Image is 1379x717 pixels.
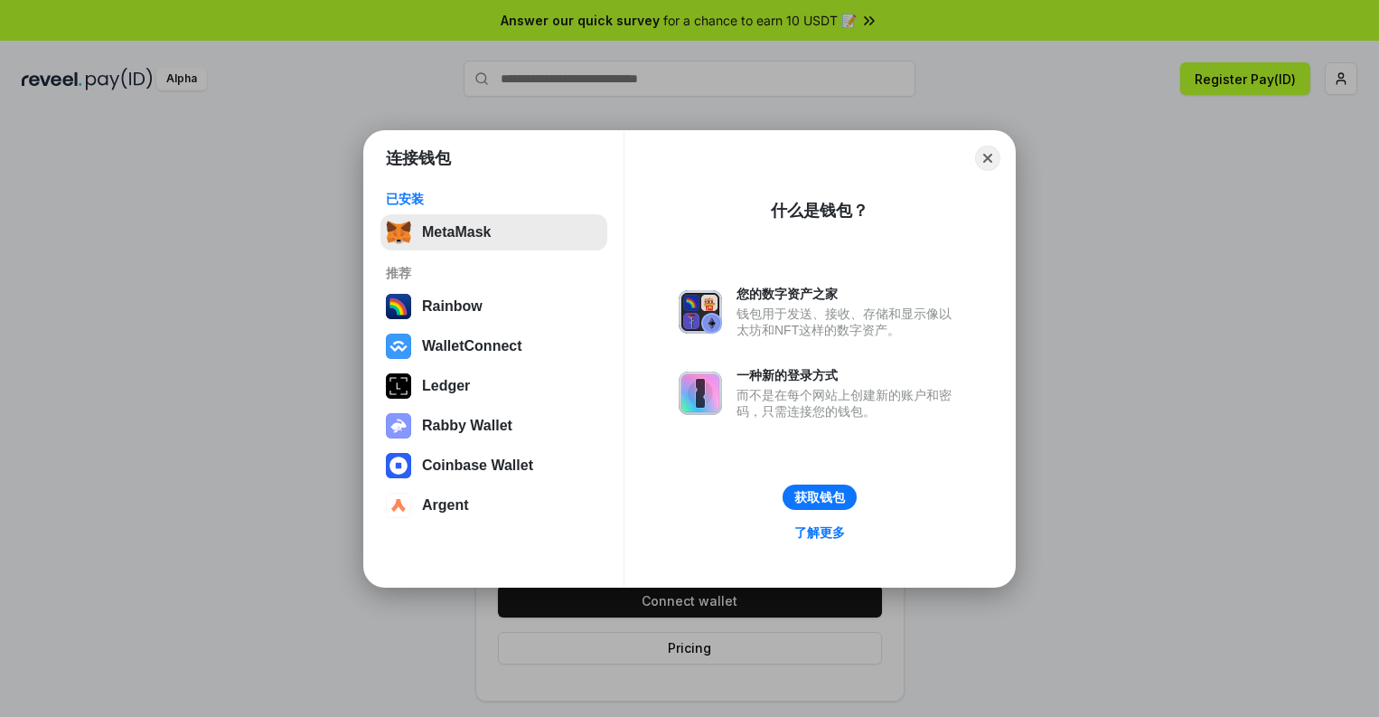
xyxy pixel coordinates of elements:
img: svg+xml,%3Csvg%20width%3D%2228%22%20height%3D%2228%22%20viewBox%3D%220%200%2028%2028%22%20fill%3D... [386,453,411,478]
div: Rabby Wallet [422,418,512,434]
div: 您的数字资产之家 [736,286,961,302]
div: 推荐 [386,265,602,281]
div: 获取钱包 [794,489,845,505]
div: 什么是钱包？ [771,200,868,222]
div: Rainbow [422,298,483,315]
img: svg+xml,%3Csvg%20width%3D%2228%22%20height%3D%2228%22%20viewBox%3D%220%200%2028%2028%22%20fill%3D... [386,493,411,518]
button: Rainbow [380,288,607,325]
div: WalletConnect [422,338,522,354]
img: svg+xml,%3Csvg%20width%3D%22120%22%20height%3D%22120%22%20viewBox%3D%220%200%20120%20120%22%20fil... [386,294,411,319]
button: MetaMask [380,214,607,250]
button: Argent [380,487,607,524]
img: svg+xml,%3Csvg%20xmlns%3D%22http%3A%2F%2Fwww.w3.org%2F2000%2Fsvg%22%20width%3D%2228%22%20height%3... [386,373,411,399]
div: 而不是在每个网站上创建新的账户和密码，只需连接您的钱包。 [736,387,961,420]
div: 钱包用于发送、接收、存储和显示像以太坊和NFT这样的数字资产。 [736,306,961,338]
h1: 连接钱包 [386,147,451,169]
div: 已安装 [386,191,602,207]
div: 一种新的登录方式 [736,367,961,383]
img: svg+xml,%3Csvg%20xmlns%3D%22http%3A%2F%2Fwww.w3.org%2F2000%2Fsvg%22%20fill%3D%22none%22%20viewBox... [679,290,722,334]
button: WalletConnect [380,328,607,364]
div: Ledger [422,378,470,394]
div: 了解更多 [794,524,845,541]
div: MetaMask [422,224,491,241]
button: Ledger [380,368,607,404]
button: Rabby Wallet [380,408,607,444]
img: svg+xml,%3Csvg%20xmlns%3D%22http%3A%2F%2Fwww.w3.org%2F2000%2Fsvg%22%20fill%3D%22none%22%20viewBox... [386,413,411,439]
img: svg+xml,%3Csvg%20xmlns%3D%22http%3A%2F%2Fwww.w3.org%2F2000%2Fsvg%22%20fill%3D%22none%22%20viewBox... [679,372,722,415]
button: 获取钱包 [783,485,857,510]
button: Close [975,146,1000,171]
a: 了解更多 [783,521,856,544]
img: svg+xml,%3Csvg%20width%3D%2228%22%20height%3D%2228%22%20viewBox%3D%220%200%2028%2028%22%20fill%3D... [386,334,411,359]
img: svg+xml,%3Csvg%20fill%3D%22none%22%20height%3D%2233%22%20viewBox%3D%220%200%2035%2033%22%20width%... [386,220,411,245]
button: Coinbase Wallet [380,448,607,484]
div: Coinbase Wallet [422,458,533,474]
div: Argent [422,497,469,514]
